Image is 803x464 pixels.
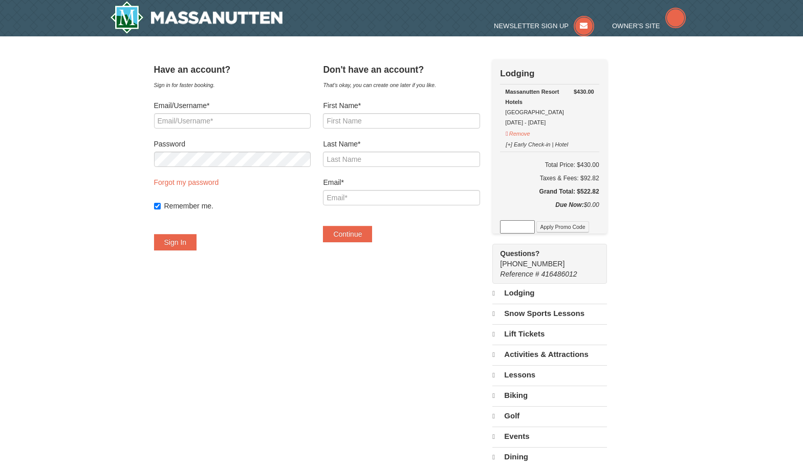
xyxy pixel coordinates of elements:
[110,1,283,34] a: Massanutten Resort
[492,386,606,405] a: Biking
[164,201,311,211] label: Remember me.
[505,126,530,139] button: Remove
[154,234,197,250] button: Sign In
[492,304,606,323] a: Snow Sports Lessons
[612,22,686,30] a: Owner's Site
[323,190,480,205] input: Email*
[154,113,311,129] input: Email/Username*
[323,113,480,129] input: First Name
[505,87,594,128] div: [GEOGRAPHIC_DATA] [DATE] - [DATE]
[323,177,480,187] label: Email*
[154,65,311,75] h4: Have an account?
[492,345,606,364] a: Activities & Attractions
[500,186,599,197] h5: Grand Total: $522.82
[494,22,594,30] a: Newsletter Sign Up
[323,226,372,242] button: Continue
[492,365,606,385] a: Lessons
[323,100,480,111] label: First Name*
[154,139,311,149] label: Password
[492,284,606,303] a: Lodging
[154,80,311,90] div: Sign in for faster booking.
[612,22,660,30] span: Owner's Site
[500,200,599,220] div: $0.00
[536,221,589,233] button: Apply Promo Code
[574,87,594,97] strong: $430.00
[110,1,283,34] img: Massanutten Resort Logo
[500,160,599,170] h6: Total Price: $430.00
[494,22,569,30] span: Newsletter Sign Up
[492,324,606,344] a: Lift Tickets
[323,65,480,75] h4: Don't have an account?
[500,248,588,268] span: [PHONE_NUMBER]
[500,69,534,78] strong: Lodging
[323,152,480,167] input: Last Name
[505,137,569,150] button: [+] Early Check-in | Hotel
[492,427,606,446] a: Events
[323,80,480,90] div: That's okay, you can create one later if you like.
[500,173,599,183] div: Taxes & Fees: $92.82
[555,201,583,208] strong: Due Now:
[500,249,539,258] strong: Questions?
[541,270,577,278] span: 416486012
[505,89,559,105] strong: Massanutten Resort Hotels
[154,178,219,186] a: Forgot my password
[154,100,311,111] label: Email/Username*
[500,270,539,278] span: Reference #
[492,406,606,426] a: Golf
[323,139,480,149] label: Last Name*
